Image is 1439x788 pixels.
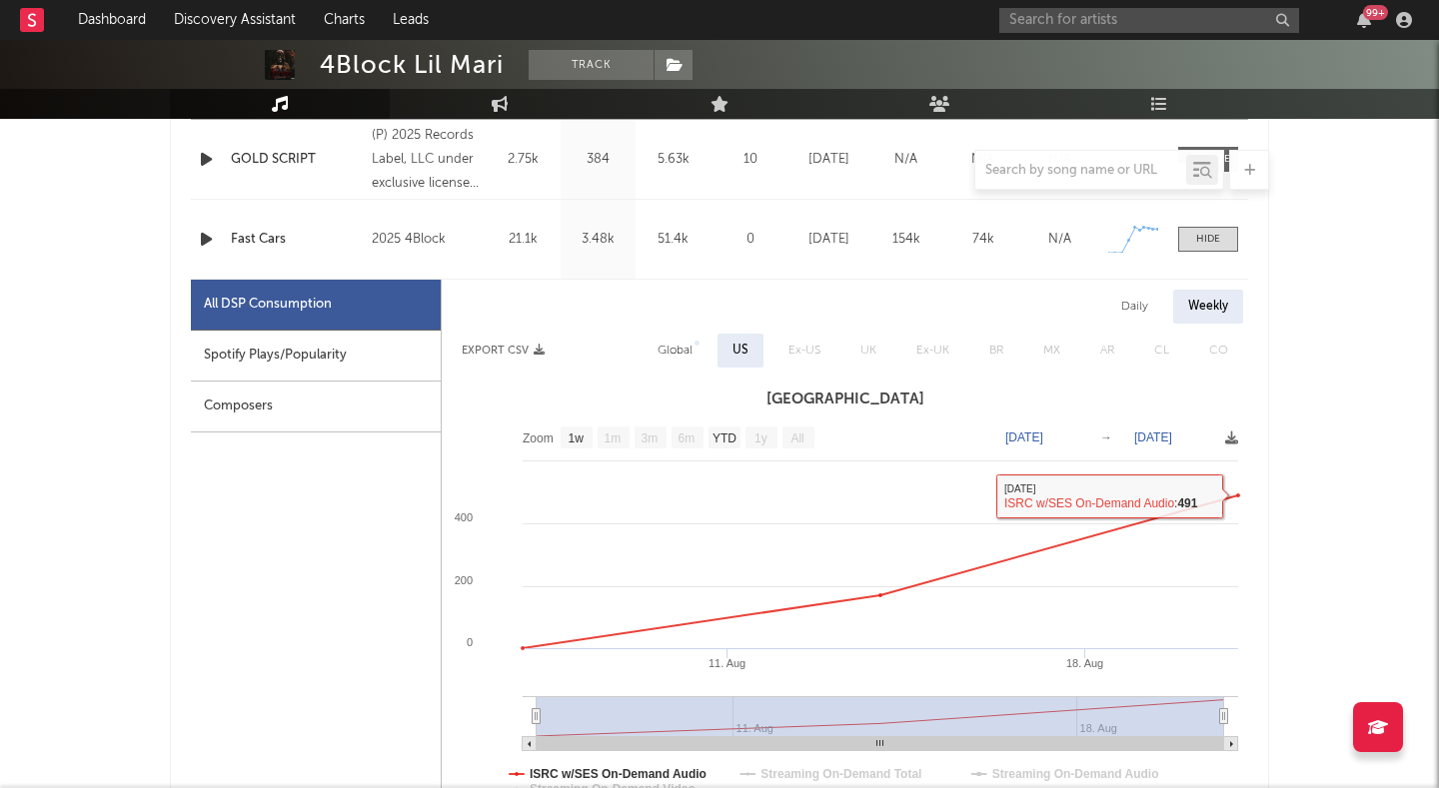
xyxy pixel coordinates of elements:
[872,230,939,250] div: 154k
[975,163,1186,179] input: Search by song name or URL
[709,657,745,669] text: 11. Aug
[790,431,803,445] text: All
[999,8,1299,33] input: Search for artists
[716,230,785,250] div: 0
[795,230,862,250] div: [DATE]
[530,767,707,781] text: ISRC w/SES On-Demand Audio
[949,230,1016,250] div: 74k
[1173,290,1243,324] div: Weekly
[679,431,696,445] text: 6m
[1026,230,1093,250] div: N/A
[523,431,554,445] text: Zoom
[191,331,441,382] div: Spotify Plays/Popularity
[713,431,736,445] text: YTD
[204,293,332,317] div: All DSP Consumption
[1363,5,1388,20] div: 99 +
[605,431,622,445] text: 1m
[1100,430,1112,444] text: →
[442,388,1248,411] h3: [GEOGRAPHIC_DATA]
[1005,430,1043,444] text: [DATE]
[491,230,556,250] div: 21.1k
[320,50,504,80] div: 4Block Lil Mari
[191,382,441,432] div: Composers
[642,431,659,445] text: 3m
[372,228,481,252] div: 2025 4Block
[529,50,654,80] button: Track
[732,339,748,363] div: US
[467,636,473,648] text: 0
[372,124,481,196] div: (P) 2025 Records Label, LLC under exclusive license from [PERSON_NAME]
[462,345,545,357] button: Export CSV
[658,339,693,363] div: Global
[1106,290,1163,324] div: Daily
[760,767,921,781] text: Streaming On-Demand Total
[191,280,441,331] div: All DSP Consumption
[569,431,585,445] text: 1w
[566,230,631,250] div: 3.48k
[455,511,473,523] text: 400
[455,574,473,586] text: 200
[754,431,767,445] text: 1y
[231,230,362,250] a: Fast Cars
[641,230,706,250] div: 51.4k
[1357,12,1371,28] button: 99+
[992,767,1159,781] text: Streaming On-Demand Audio
[1134,430,1172,444] text: [DATE]
[1066,657,1103,669] text: 18. Aug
